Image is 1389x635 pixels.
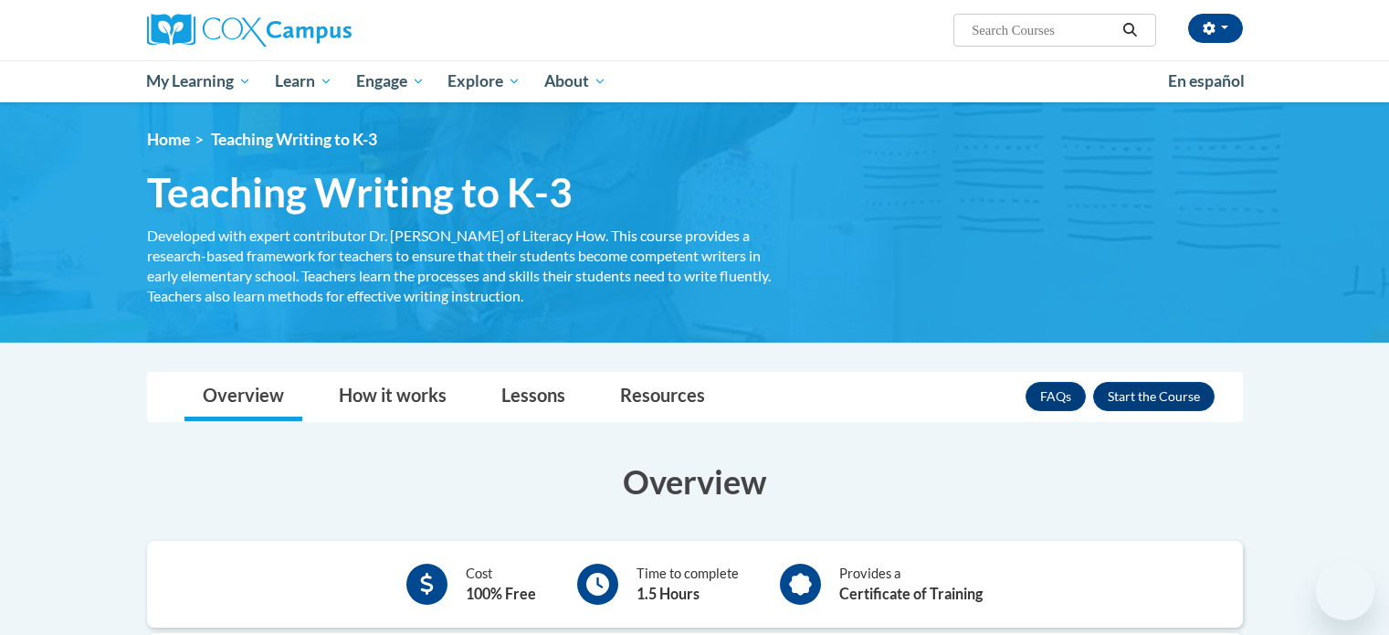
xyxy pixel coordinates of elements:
[602,373,723,421] a: Resources
[1188,14,1243,43] button: Account Settings
[466,585,536,602] b: 100% Free
[147,226,777,306] div: Developed with expert contributor Dr. [PERSON_NAME] of Literacy How. This course provides a resea...
[532,60,618,102] a: About
[1116,19,1143,41] button: Search
[436,60,532,102] a: Explore
[839,564,983,605] div: Provides a
[147,14,494,47] a: Cox Campus
[1168,71,1245,90] span: En español
[147,130,190,149] a: Home
[1026,382,1086,411] a: FAQs
[447,70,521,92] span: Explore
[263,60,344,102] a: Learn
[344,60,437,102] a: Engage
[135,60,264,102] a: My Learning
[146,70,251,92] span: My Learning
[356,70,425,92] span: Engage
[211,130,377,149] span: Teaching Writing to K-3
[120,60,1270,102] div: Main menu
[466,564,536,605] div: Cost
[321,373,465,421] a: How it works
[147,14,352,47] img: Cox Campus
[970,19,1116,41] input: Search Courses
[275,70,332,92] span: Learn
[147,168,573,217] span: Teaching Writing to K-3
[637,585,700,602] b: 1.5 Hours
[147,459,1243,504] h3: Overview
[184,373,302,421] a: Overview
[544,70,606,92] span: About
[1156,62,1257,101] a: En español
[1093,382,1215,411] button: Enroll
[1316,562,1374,620] iframe: Button to launch messaging window
[839,585,983,602] b: Certificate of Training
[637,564,739,605] div: Time to complete
[483,373,584,421] a: Lessons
